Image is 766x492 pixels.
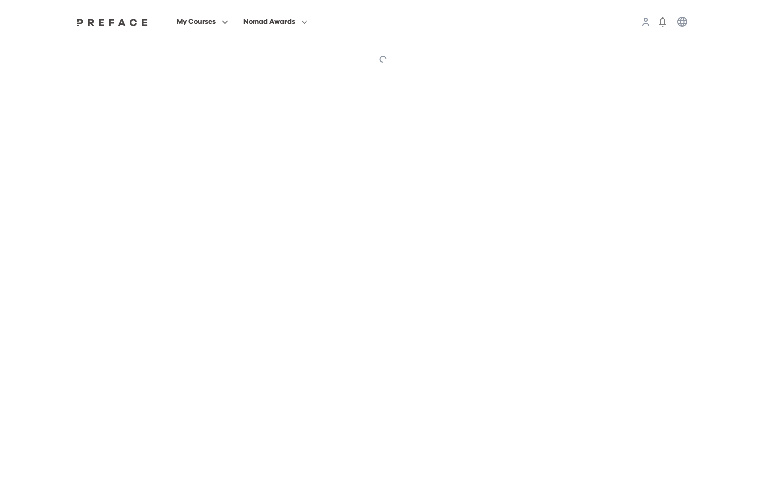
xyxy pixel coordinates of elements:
span: My Courses [177,16,216,28]
button: My Courses [174,15,231,28]
img: Preface Logo [74,18,151,26]
button: Nomad Awards [240,15,310,28]
span: Nomad Awards [243,16,295,28]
